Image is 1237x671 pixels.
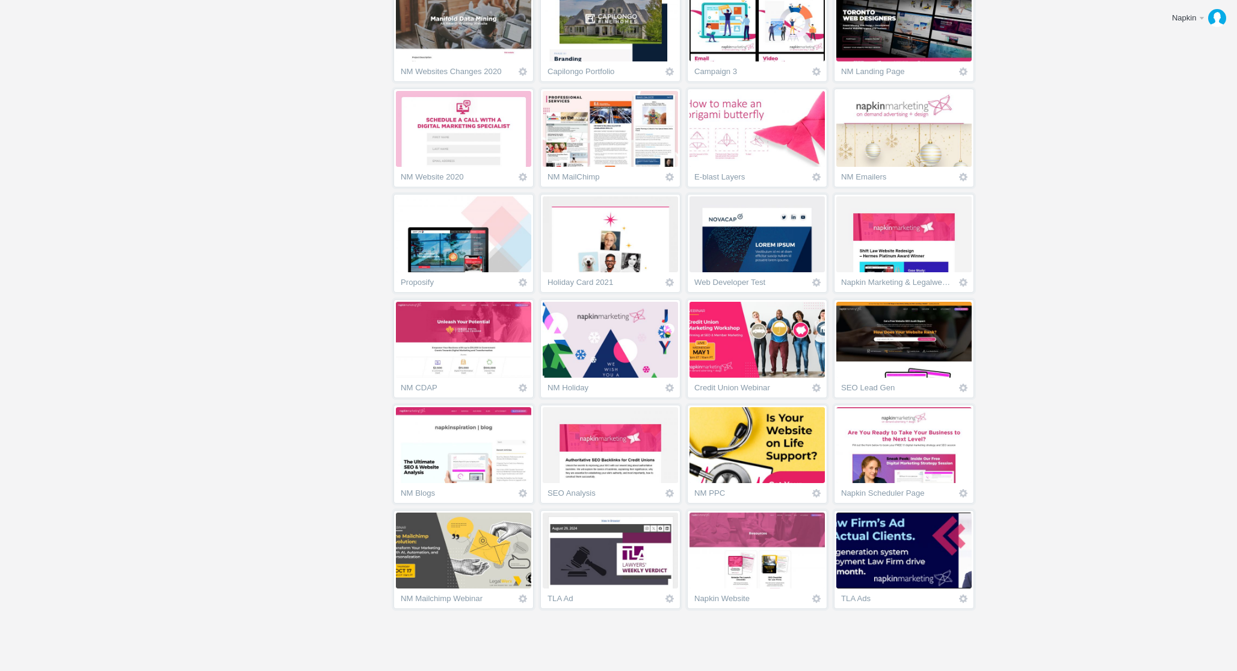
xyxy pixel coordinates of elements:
[689,513,825,588] img: napkinmarketing_r1snca_thumb.jpg
[517,593,528,604] a: Icon
[401,489,512,501] div: NM Blogs
[689,196,825,272] img: napkinmarketing_vvprr3_thumb.jpg
[396,302,531,378] img: napkinmarketing_9ykk8t_thumb.jpg
[685,192,829,295] li: Contains 3 images
[958,488,969,499] a: Icon
[401,278,512,290] div: Proposify
[401,384,512,396] div: NM CDAP
[664,593,675,604] a: Icon
[392,403,535,505] li: Contains 7 images
[517,66,528,77] a: Icon
[689,407,825,483] img: napkinmarketing_h6yfmu_thumb.jpg
[538,298,682,400] li: Contains 9 images
[958,593,969,604] a: Icon
[689,91,825,167] img: napkinmarketing_q31sty_thumb.jpg
[841,173,952,185] div: NM Emailers
[832,298,976,400] li: Contains 22 images
[517,382,528,393] a: Icon
[401,595,512,607] div: NM Mailchimp Webinar
[548,278,659,290] div: Holiday Card 2021
[392,298,535,400] li: Contains 95 images
[517,488,528,499] a: Icon
[517,172,528,183] a: Icon
[694,278,806,290] div: Web Developer Test
[685,298,829,400] li: Contains 13 images
[841,489,952,501] div: Napkin Scheduler Page
[694,595,806,607] div: Napkin Website
[811,172,822,183] a: Icon
[396,513,531,588] img: napkinmarketing_2bnoce_thumb.jpg
[958,66,969,77] a: Icon
[1208,9,1226,27] img: 962c44cf9417398e979bba9dc8fee69e
[841,67,952,80] div: NM Landing Page
[538,87,682,189] li: Contains 5 images
[396,196,531,272] img: napkinmarketing_bj6bb4_thumb.jpg
[694,384,806,396] div: Credit Union Webinar
[832,403,976,505] li: Contains 28 images
[664,66,675,77] a: Icon
[832,192,976,295] li: Contains 5 images
[811,488,822,499] a: Icon
[543,407,678,483] img: napkinmarketing_ljzhzm_thumb.jpg
[548,67,659,80] div: Capilongo Portfolio
[811,382,822,393] a: Icon
[811,277,822,288] a: Icon
[836,196,972,272] img: napkinmarketing_uqafnx_thumb.jpg
[958,172,969,183] a: Icon
[841,278,952,290] div: Napkin Marketing & Legalwerx Newsletter
[836,513,972,588] img: napkinmarketing_iuso0i_thumb.jpg
[664,277,675,288] a: Icon
[548,384,659,396] div: NM Holiday
[664,172,675,183] a: Icon
[685,87,829,189] li: Contains 4 images
[392,87,535,189] li: Contains 33 images
[543,513,678,588] img: napkinmarketing_nzetid_thumb.jpg
[401,173,512,185] div: NM Website 2020
[664,382,675,393] a: Icon
[832,87,976,189] li: Contains 9 images
[548,595,659,607] div: TLA Ad
[1163,6,1231,30] a: Napkin
[548,173,659,185] div: NM MailChimp
[841,595,952,607] div: TLA Ads
[543,196,678,272] img: napkinmarketing_c8fpra_thumb.jpg
[396,407,531,483] img: napkinmarketing_32zoyy_thumb.jpg
[811,593,822,604] a: Icon
[836,302,972,378] img: napkinmarketing_ssxxfd_thumb.jpg
[543,91,678,167] img: napkinmarketing_gymn88_thumb.jpg
[841,384,952,396] div: SEO Lead Gen
[543,302,678,378] img: napkinmarketing_c3hl3j_thumb.jpg
[1172,12,1197,24] div: Napkin
[538,403,682,505] li: Contains 4 images
[811,66,822,77] a: Icon
[689,302,825,378] img: napkinmarketing_tfxitf_thumb.jpg
[392,508,535,611] li: Contains 11 images
[694,173,806,185] div: E-blast Layers
[958,277,969,288] a: Icon
[538,192,682,295] li: Contains 2 images
[664,488,675,499] a: Icon
[958,382,969,393] a: Icon
[832,508,976,611] li: Contains 2 images
[538,508,682,611] li: Contains 9 images
[548,489,659,501] div: SEO Analysis
[396,91,531,167] img: napkinmarketing_dhc9rw_thumb.jpg
[401,67,512,80] div: NM Websites Changes 2020
[836,91,972,167] img: napkinmarketing_uiza4l_thumb.jpg
[694,67,806,80] div: Campaign 3
[685,508,829,611] li: Contains 1 image
[392,192,535,295] li: Contains 2 images
[685,403,829,505] li: Contains 29 images
[836,407,972,483] img: napkinmarketing_5zw3t0_thumb.jpg
[517,277,528,288] a: Icon
[694,489,806,501] div: NM PPC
